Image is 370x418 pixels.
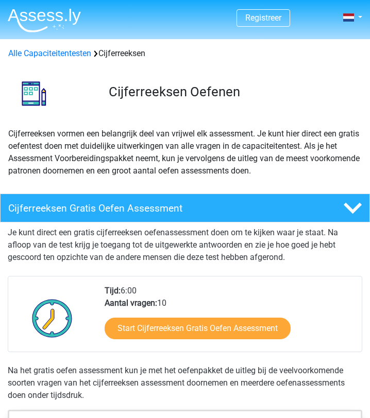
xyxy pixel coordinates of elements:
a: Alle Capaciteitentesten [8,48,91,58]
p: Je kunt direct een gratis cijferreeksen oefenassessment doen om te kijken waar je staat. Na afloo... [8,227,362,264]
a: Registreer [245,13,281,23]
div: Cijferreeksen [4,47,366,60]
img: cijferreeksen [8,68,60,119]
div: Na het gratis oefen assessment kun je met het oefenpakket de uitleg bij de veelvoorkomende soorte... [8,364,362,402]
b: Aantal vragen: [105,298,157,308]
div: 6:00 10 [97,285,362,352]
img: Klok [26,292,78,344]
a: Cijferreeksen Gratis Oefen Assessment [8,194,362,222]
a: Start Cijferreeksen Gratis Oefen Assessment [105,318,291,339]
img: Assessly [8,8,81,32]
b: Tijd: [105,286,121,295]
p: Cijferreeksen vormen een belangrijk deel van vrijwel elk assessment. Je kunt hier direct een grat... [8,128,362,177]
h4: Cijferreeksen Gratis Oefen Assessment [8,202,300,214]
h3: Cijferreeksen Oefenen [109,84,355,100]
